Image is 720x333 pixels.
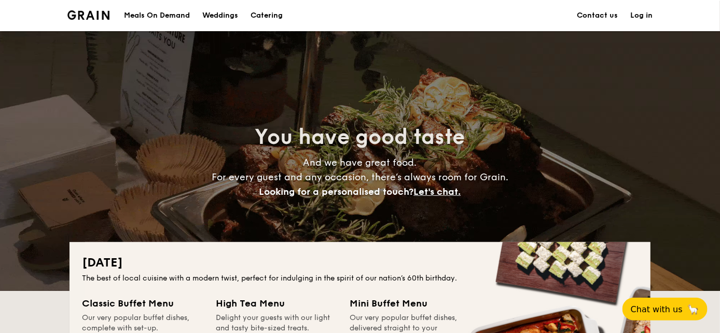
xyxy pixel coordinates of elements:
div: The best of local cuisine with a modern twist, perfect for indulging in the spirit of our nation’... [82,273,638,284]
div: Classic Buffet Menu [82,296,203,311]
a: Logotype [67,10,109,20]
span: And we have great food. For every guest and any occasion, there’s always room for Grain. [212,157,508,197]
div: High Tea Menu [216,296,337,311]
span: You have good taste [255,125,465,150]
span: 🦙 [687,303,699,315]
button: Chat with us🦙 [622,298,708,321]
h2: [DATE] [82,255,638,271]
span: Chat with us [631,304,683,314]
div: Mini Buffet Menu [350,296,471,311]
span: Looking for a personalised touch? [259,186,414,197]
img: Grain [67,10,109,20]
span: Let's chat. [414,186,461,197]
